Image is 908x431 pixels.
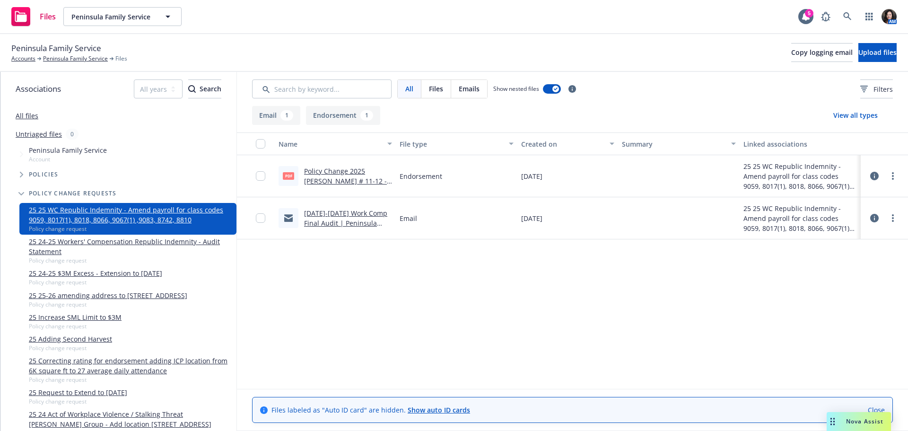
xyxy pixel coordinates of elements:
a: Files [8,3,60,30]
button: Peninsula Family Service [63,7,182,26]
button: Endorsement [306,106,380,125]
span: Policies [29,172,59,177]
span: Emails [459,84,480,94]
span: Peninsula Family Service [71,12,153,22]
a: 25 Adding Second Harvest [29,334,112,344]
a: 25 25-26 amending address to [STREET_ADDRESS] [29,290,187,300]
span: Files [115,54,127,63]
span: [DATE] [521,171,542,181]
span: Filters [873,84,893,94]
a: All files [16,111,38,120]
button: Summary [618,132,739,155]
span: Account [29,155,107,163]
a: [DATE]-[DATE] Work Comp Final Audit | Peninsula Family Services [304,209,387,237]
button: Email [252,106,300,125]
a: 25 Correcting rating for endorsement adding ICP location from 6K square ft to 27 average daily at... [29,356,233,376]
button: Name [275,132,396,155]
a: Accounts [11,54,35,63]
div: 25 25 WC Republic Indemnity - Amend payroll for class codes 9059, 8017(1), 8018, 8066, 9067(1) ,9... [743,203,857,233]
a: Policy Change 2025 [PERSON_NAME] # 11-12 - Amend payroll for class codes 9059,8017(1),8018,8066,9... [304,167,391,225]
a: more [887,170,899,182]
span: [DATE] [521,213,542,223]
div: 0 [66,129,79,140]
a: Search [838,7,857,26]
button: Upload files [858,43,897,62]
span: Policy change requests [29,191,116,196]
span: Upload files [858,48,897,57]
span: Policy change request [29,300,187,308]
button: Created on [517,132,619,155]
div: 5 [805,9,813,18]
input: Search by keyword... [252,79,392,98]
div: Summary [622,139,725,149]
div: Created on [521,139,604,149]
button: Filters [860,79,893,98]
a: Close [868,405,885,415]
span: Peninsula Family Service [29,145,107,155]
button: SearchSearch [188,79,221,98]
span: Copy logging email [791,48,853,57]
input: Toggle Row Selected [256,171,265,181]
span: Files [429,84,443,94]
button: Linked associations [740,132,861,155]
span: Policy change request [29,344,112,352]
a: 25 24 Act of Workplace Violence / Stalking Threat [PERSON_NAME] Group - Add location [STREET_ADDR... [29,409,233,429]
a: Show auto ID cards [408,405,470,414]
span: Nova Assist [846,417,883,425]
a: 25 24-25 Workers' Compensation Republic Indemnity - Audit Statement [29,237,233,256]
button: File type [396,132,517,155]
span: Policy change request [29,225,233,233]
span: Show nested files [493,85,539,93]
span: Policy change request [29,256,233,264]
a: Switch app [860,7,879,26]
img: photo [882,9,897,24]
div: 1 [280,110,293,121]
button: Nova Assist [827,412,891,431]
div: Search [188,80,221,98]
a: more [887,212,899,224]
a: Peninsula Family Service [43,54,108,63]
a: 25 25 WC Republic Indemnity - Amend payroll for class codes 9059, 8017(1), 8018, 8066, 9067(1) ,9... [29,205,233,225]
input: Select all [256,139,265,149]
div: Drag to move [827,412,838,431]
input: Toggle Row Selected [256,213,265,223]
div: File type [400,139,503,149]
span: Peninsula Family Service [11,42,101,54]
div: 25 25 WC Republic Indemnity - Amend payroll for class codes 9059, 8017(1), 8018, 8066, 9067(1) ,9... [743,161,857,191]
a: 25 Increase SML Limit to $3M [29,312,122,322]
a: Untriaged files [16,129,62,139]
span: Files labeled as "Auto ID card" are hidden. [271,405,470,415]
a: Report a Bug [816,7,835,26]
div: Linked associations [743,139,857,149]
span: Endorsement [400,171,442,181]
a: 25 24-25 $3M Excess - Extension to [DATE] [29,268,162,278]
span: Filters [860,84,893,94]
svg: Search [188,85,196,93]
span: Associations [16,83,61,95]
span: Policy change request [29,322,122,330]
div: Name [279,139,382,149]
span: All [405,84,413,94]
span: Policy change request [29,397,127,405]
span: Files [40,13,56,20]
span: pdf [283,172,294,179]
span: Policy change request [29,278,162,286]
div: 1 [360,110,373,121]
span: Email [400,213,417,223]
button: View all types [818,106,893,125]
button: Copy logging email [791,43,853,62]
a: 25 Request to Extend to [DATE] [29,387,127,397]
span: Policy change request [29,376,233,384]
